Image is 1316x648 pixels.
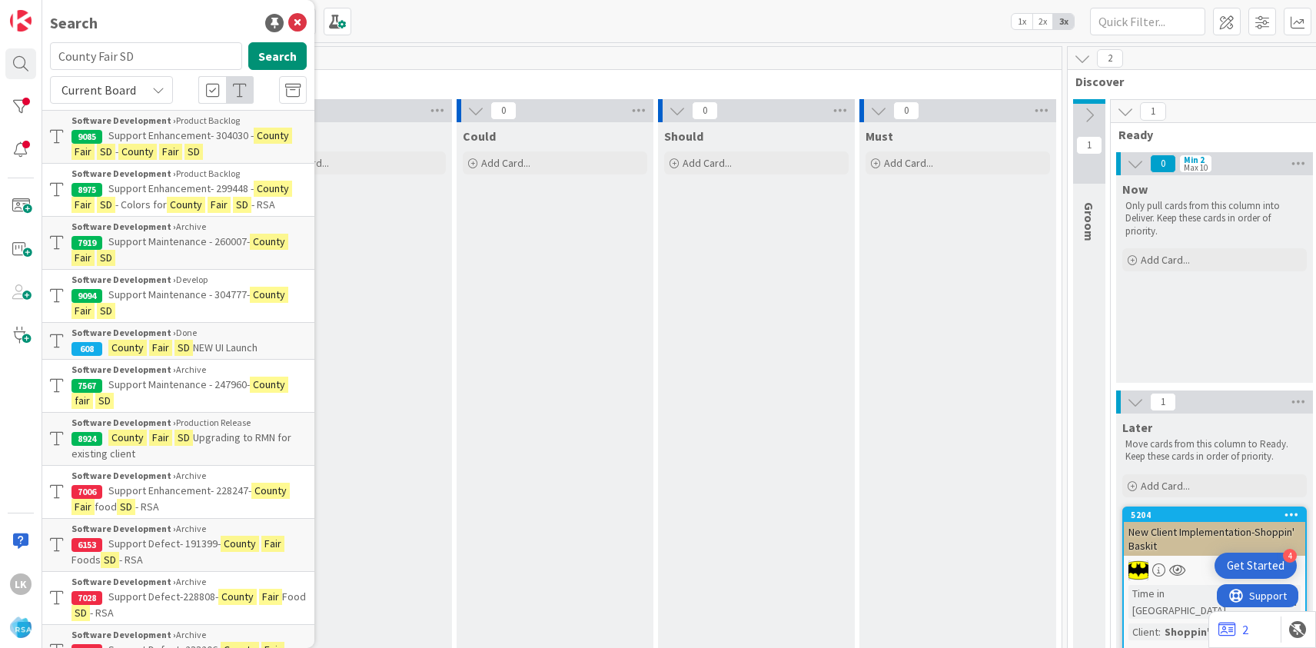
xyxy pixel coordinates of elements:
[108,287,250,301] span: Support Maintenance - 304777-
[71,432,102,446] div: 8924
[42,322,314,360] a: Software Development ›Done608CountyFairSDNEW UI Launch
[248,42,307,70] button: Search
[1215,553,1297,579] div: Open Get Started checklist, remaining modules: 4
[184,144,203,160] mark: SD
[1076,136,1102,155] span: 1
[115,145,118,158] span: -
[1150,155,1176,173] span: 0
[1124,508,1305,556] div: 5204New Client Implementation-Shoppin' Baskit
[149,340,172,356] mark: Fair
[95,500,117,513] span: food
[1012,14,1032,29] span: 1x
[254,128,292,144] mark: County
[1124,508,1305,522] div: 5204
[32,2,70,21] span: Support
[1053,14,1074,29] span: 3x
[135,500,159,513] span: - RSA
[1090,8,1205,35] input: Quick Filter...
[108,181,254,195] span: Support Enhancement- 299448 -
[71,485,102,499] div: 7006
[71,628,307,642] div: Archive
[1150,393,1176,411] span: 1
[42,164,314,216] a: Software Development ›Product Backlog8975Support Enhancement- 299448 -CountyFairSD- Colors forCou...
[95,393,114,409] mark: SD
[259,589,282,605] mark: Fair
[42,466,314,518] a: Software Development ›Archive7006Support Enhancement- 228247-CountyFairfoodSD- RSA
[10,616,32,638] img: avatar
[481,156,530,170] span: Add Card...
[692,101,718,120] span: 0
[1128,560,1148,580] img: AC
[1184,164,1208,171] div: Max 10
[1124,560,1305,580] div: AC
[1075,74,1305,89] span: Discover
[250,234,288,250] mark: County
[71,364,176,375] b: Software Development ›
[1218,620,1248,639] a: 2
[108,377,250,391] span: Support Maintenance - 247960-
[71,326,307,340] div: Done
[42,572,314,624] a: Software Development ›Archive7028Support Defect-228808-CountyFairFoodSD- RSA
[1082,202,1097,241] span: Groom
[71,363,307,377] div: Archive
[71,469,307,483] div: Archive
[1032,14,1053,29] span: 2x
[664,128,703,144] span: Should
[108,430,147,446] mark: County
[71,327,176,338] b: Software Development ›
[1227,558,1284,573] div: Get Started
[1141,479,1190,493] span: Add Card...
[1131,510,1305,520] div: 5204
[159,144,182,160] mark: Fair
[71,273,307,287] div: Develop
[71,591,102,605] div: 7028
[174,340,193,356] mark: SD
[893,101,919,120] span: 0
[71,168,176,179] b: Software Development ›
[101,552,119,568] mark: SD
[50,12,98,35] div: Search
[683,156,732,170] span: Add Card...
[1184,156,1205,164] div: Min 2
[71,470,176,481] b: Software Development ›
[233,197,251,213] mark: SD
[1122,181,1148,197] span: Now
[71,114,307,128] div: Product Backlog
[71,197,95,213] mark: Fair
[56,74,1042,89] span: Product Backlog
[71,417,176,428] b: Software Development ›
[218,589,257,605] mark: County
[71,220,307,234] div: Archive
[71,221,176,232] b: Software Development ›
[463,128,496,144] span: Could
[1141,253,1190,267] span: Add Card...
[10,10,32,32] img: Visit kanbanzone.com
[108,128,254,142] span: Support Enhancement- 304030 -
[71,167,307,181] div: Product Backlog
[71,183,102,197] div: 8975
[1122,420,1152,435] span: Later
[10,573,32,595] div: Lk
[1128,623,1158,640] div: Client
[108,234,250,248] span: Support Maintenance - 260007-
[42,518,314,572] a: Software Development ›Archive6153Support Defect- 191399-CountyFairFoodsSD- RSA
[261,536,284,552] mark: Fair
[1097,49,1123,68] span: 2
[884,156,933,170] span: Add Card...
[108,484,251,497] span: Support Enhancement- 228247-
[71,538,102,552] div: 6153
[71,144,95,160] mark: Fair
[42,110,314,164] a: Software Development ›Product Backlog9085Support Enhancement- 304030 -CountyFairSD-CountyFairSD
[250,287,288,303] mark: County
[71,629,176,640] b: Software Development ›
[251,198,275,211] span: - RSA
[108,590,218,603] span: Support Defect-228808-
[97,250,115,266] mark: SD
[1161,623,1249,640] div: Shoppin' Baskit
[490,101,517,120] span: 0
[1158,623,1161,640] span: :
[97,197,115,213] mark: SD
[71,236,102,250] div: 7919
[1283,549,1297,563] div: 4
[866,128,893,144] span: Must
